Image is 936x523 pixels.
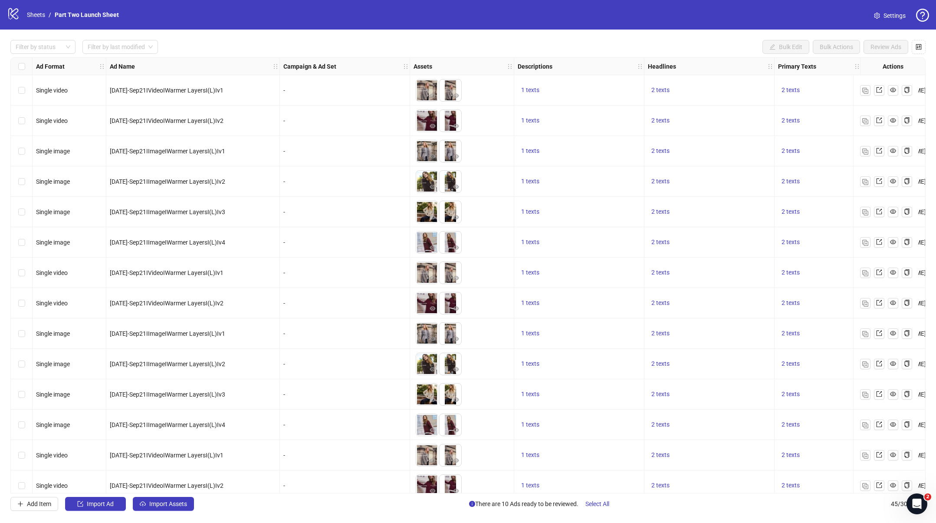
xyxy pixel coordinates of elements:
[782,360,800,367] span: 2 texts
[651,238,670,245] span: 2 texts
[862,118,868,124] img: Duplicate
[453,397,459,403] span: eye
[430,275,436,281] span: eye
[782,238,800,245] span: 2 texts
[87,500,114,507] span: Import Ad
[521,86,539,93] span: 1 texts
[518,207,543,217] button: 1 texts
[782,391,800,397] span: 2 texts
[876,361,882,367] span: export
[27,500,51,507] span: Add Item
[521,391,539,397] span: 1 texts
[767,63,773,70] span: holder
[862,240,868,246] img: Duplicate
[11,136,33,166] div: Select row 3
[430,336,436,342] span: eye
[648,268,673,278] button: 2 texts
[451,91,461,101] button: Preview
[912,40,926,54] button: Configure table settings
[904,148,910,154] span: copy
[11,58,33,75] div: Select all rows
[10,497,58,511] button: Add Item
[430,397,436,403] span: eye
[451,121,461,132] button: Preview
[782,421,800,428] span: 2 texts
[407,58,410,75] div: Resize Campaign & Ad Set column
[778,359,803,369] button: 2 texts
[149,500,187,507] span: Import Assets
[890,361,896,367] span: eye
[11,197,33,227] div: Select row 5
[778,298,803,308] button: 2 texts
[651,147,670,154] span: 2 texts
[416,475,438,497] img: Asset 1
[416,262,438,284] img: Asset 1
[648,146,673,156] button: 2 texts
[53,10,121,20] a: Part Two Launch Sheet
[451,364,461,375] button: Preview
[440,414,461,436] img: Asset 2
[427,486,438,497] button: Preview
[451,456,461,466] button: Preview
[416,292,438,314] img: Asset 1
[651,269,670,276] span: 2 texts
[521,482,539,489] span: 1 texts
[430,305,436,311] span: eye
[518,450,543,460] button: 1 texts
[578,497,616,511] button: Select All
[648,85,673,96] button: 2 texts
[782,117,800,124] span: 2 texts
[416,323,438,344] img: Asset 1
[440,353,461,375] img: Asset 2
[860,420,870,430] button: Duplicate
[521,147,539,154] span: 1 texts
[518,176,543,187] button: 1 texts
[778,268,803,278] button: 2 texts
[782,299,800,306] span: 2 texts
[11,288,33,318] div: Select row 8
[11,318,33,349] div: Select row 9
[521,238,539,245] span: 1 texts
[507,63,513,70] span: holder
[440,444,461,466] img: Asset 2
[451,273,461,284] button: Preview
[651,330,670,337] span: 2 texts
[453,123,459,129] span: eye
[427,212,438,223] button: Preview
[416,171,438,192] img: Asset 1
[440,232,461,253] img: Asset 2
[521,330,539,337] span: 1 texts
[648,237,673,248] button: 2 texts
[440,79,461,101] img: Asset 2
[648,420,673,430] button: 2 texts
[876,269,882,275] span: export
[279,63,285,70] span: holder
[518,237,543,248] button: 1 texts
[427,121,438,132] button: Preview
[860,450,870,460] button: Duplicate
[813,40,860,54] button: Bulk Actions
[521,208,539,215] span: 1 texts
[453,275,459,281] span: eye
[778,237,803,248] button: 2 texts
[904,482,910,488] span: copy
[778,176,803,187] button: 2 texts
[651,421,670,428] span: 2 texts
[651,391,670,397] span: 2 texts
[440,171,461,192] img: Asset 2
[416,232,438,253] img: Asset 1
[876,421,882,427] span: export
[876,148,882,154] span: export
[11,440,33,470] div: Select row 13
[778,328,803,339] button: 2 texts
[430,245,436,251] span: eye
[862,361,868,367] img: Duplicate
[277,58,279,75] div: Resize Ad Name column
[860,298,870,308] button: Duplicate
[25,10,47,20] a: Sheets
[864,40,908,54] button: Review Ads
[518,359,543,369] button: 1 texts
[11,379,33,410] div: Select row 11
[876,300,882,306] span: export
[782,86,800,93] span: 2 texts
